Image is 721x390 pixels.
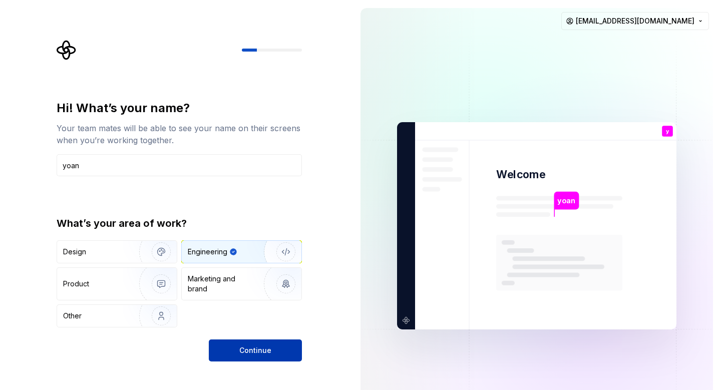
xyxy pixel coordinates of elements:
[57,100,302,116] div: Hi! What’s your name?
[557,195,575,206] p: yoan
[561,12,709,30] button: [EMAIL_ADDRESS][DOMAIN_NAME]
[576,16,694,26] span: [EMAIL_ADDRESS][DOMAIN_NAME]
[188,247,227,257] div: Engineering
[666,129,669,134] p: y
[57,122,302,146] div: Your team mates will be able to see your name on their screens when you’re working together.
[239,345,271,355] span: Continue
[496,167,545,182] p: Welcome
[57,40,77,60] svg: Supernova Logo
[188,274,255,294] div: Marketing and brand
[63,311,82,321] div: Other
[57,154,302,176] input: Han Solo
[57,216,302,230] div: What’s your area of work?
[63,279,89,289] div: Product
[63,247,86,257] div: Design
[209,339,302,361] button: Continue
